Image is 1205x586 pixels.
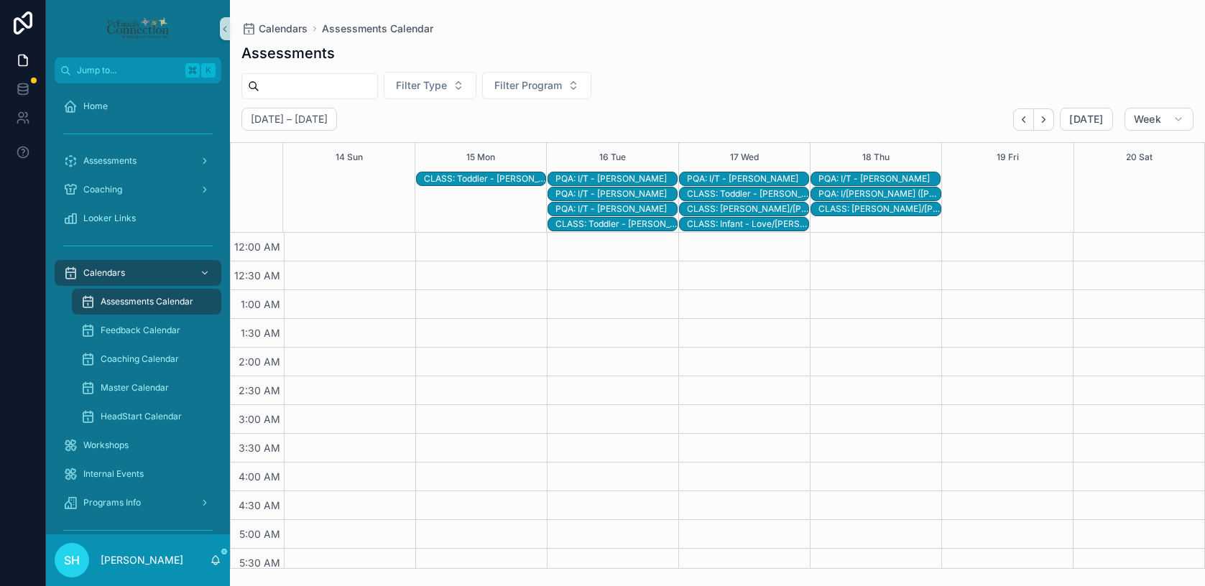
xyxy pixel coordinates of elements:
[997,143,1019,172] button: 19 Fri
[396,78,447,93] span: Filter Type
[687,218,808,231] div: CLASS: Infant - Love/Wilson
[77,65,180,76] span: Jump to...
[83,155,137,167] span: Assessments
[83,267,125,279] span: Calendars
[687,187,808,200] div: CLASS: Toddler - Glassburn/Sauer (Harroff)
[384,72,476,99] button: Select Button
[424,173,545,185] div: CLASS: Toddler - [PERSON_NAME]/[PERSON_NAME]
[555,172,677,185] div: PQA: I/T - Yulier Maldonado
[235,384,284,396] span: 2:30 AM
[106,17,170,40] img: App logo
[862,143,890,172] button: 18 Thu
[1060,108,1112,131] button: [DATE]
[235,499,284,511] span: 4:30 AM
[241,43,335,63] h1: Assessments
[231,241,284,253] span: 12:00 AM
[424,172,545,185] div: CLASS: Toddler - Soundara/Herron
[494,78,562,93] span: Filter Program
[336,143,363,172] button: 14 Sun
[322,22,433,36] a: Assessments Calendar
[236,528,284,540] span: 5:00 AM
[687,203,808,215] div: CLASS: Toddler - Gallegos/Chamorro
[818,203,940,215] div: CLASS: [PERSON_NAME]/[PERSON_NAME]
[1034,108,1054,131] button: Next
[83,439,129,451] span: Workshops
[251,112,328,126] h2: [DATE] – [DATE]
[83,497,141,508] span: Programs Info
[55,260,221,286] a: Calendars
[83,184,122,195] span: Coaching
[101,411,182,422] span: HeadStart Calendar
[687,173,808,185] div: PQA: I/T - [PERSON_NAME]
[236,557,284,569] span: 5:30 AM
[64,552,80,569] span: SH
[687,172,808,185] div: PQA: I/T - Debra Todt
[72,375,221,401] a: Master Calendar
[83,213,136,224] span: Looker Links
[55,148,221,174] a: Assessments
[1126,143,1153,172] button: 20 Sat
[1134,113,1161,126] span: Week
[555,203,677,215] div: PQA: I/T - Danashia Bevis
[83,468,144,480] span: Internal Events
[72,404,221,429] a: HeadStart Calendar
[231,269,284,282] span: 12:30 AM
[466,143,495,172] button: 15 Mon
[818,172,940,185] div: PQA: I/T - Angel Gramm-Selner
[101,325,180,336] span: Feedback Calendar
[101,382,169,394] span: Master Calendar
[687,188,808,200] div: CLASS: Toddler - [PERSON_NAME]/[PERSON_NAME] ([PERSON_NAME])
[235,442,284,454] span: 3:30 AM
[555,188,677,200] div: PQA: I/T - [PERSON_NAME]
[730,143,759,172] button: 17 Wed
[237,327,284,339] span: 1:30 AM
[203,65,214,76] span: K
[1013,108,1034,131] button: Back
[101,296,193,307] span: Assessments Calendar
[687,203,808,215] div: CLASS: [PERSON_NAME]/[PERSON_NAME]
[55,93,221,119] a: Home
[555,203,677,215] div: PQA: I/T - [PERSON_NAME]
[46,83,230,534] div: scrollable content
[55,177,221,203] a: Coaching
[235,470,284,483] span: 4:00 AM
[555,187,677,200] div: PQA: I/T - Pam Boyle
[235,355,284,368] span: 2:00 AM
[818,173,940,185] div: PQA: I/T - [PERSON_NAME]
[235,413,284,425] span: 3:00 AM
[83,101,108,112] span: Home
[72,289,221,315] a: Assessments Calendar
[55,461,221,487] a: Internal Events
[1125,108,1194,131] button: Week
[818,187,940,200] div: PQA: I/T - Elizabeth (Betty) Shea
[818,188,940,200] div: PQA: I/[PERSON_NAME] ([PERSON_NAME]) [PERSON_NAME]
[555,218,677,231] div: CLASS: Toddler - Sopher/Buras
[599,143,626,172] button: 16 Tue
[101,553,183,567] p: [PERSON_NAME]
[72,317,221,343] a: Feedback Calendar
[687,218,808,230] div: CLASS: Infant - Love/[PERSON_NAME]
[482,72,591,99] button: Select Button
[72,346,221,372] a: Coaching Calendar
[55,57,221,83] button: Jump to...K
[1069,113,1103,126] span: [DATE]
[259,22,308,36] span: Calendars
[237,298,284,310] span: 1:00 AM
[241,22,308,36] a: Calendars
[101,353,179,365] span: Coaching Calendar
[555,173,677,185] div: PQA: I/T - [PERSON_NAME]
[555,218,677,230] div: CLASS: Toddler - [PERSON_NAME]/[PERSON_NAME]
[55,490,221,516] a: Programs Info
[55,432,221,458] a: Workshops
[818,203,940,215] div: CLASS: Toddler - Boyle/Shea
[55,205,221,231] a: Looker Links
